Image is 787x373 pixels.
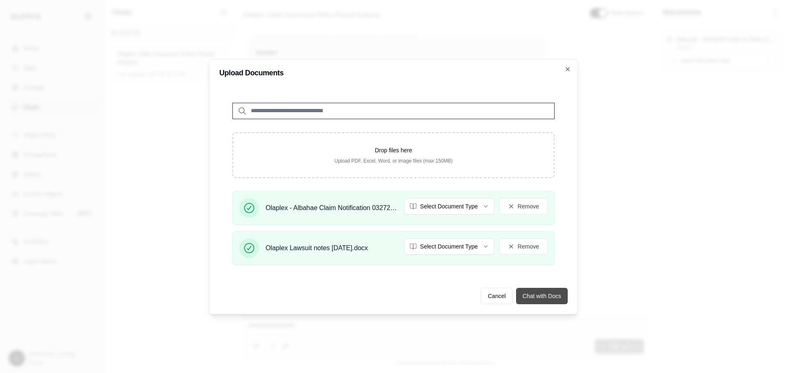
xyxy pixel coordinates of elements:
[246,146,541,154] p: Drop files here
[499,198,548,215] button: Remove
[246,158,541,164] p: Upload PDF, Excel, Word, or image files (max 150MB)
[481,288,513,304] button: Cancel
[219,69,568,77] h2: Upload Documents
[516,288,568,304] button: Chat with Docs
[266,243,368,253] span: Olaplex Lawsuit notes [DATE].docx
[266,203,398,213] span: Olaplex - Albahae Claim Notification 032723[2].pdf
[499,238,548,255] button: Remove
